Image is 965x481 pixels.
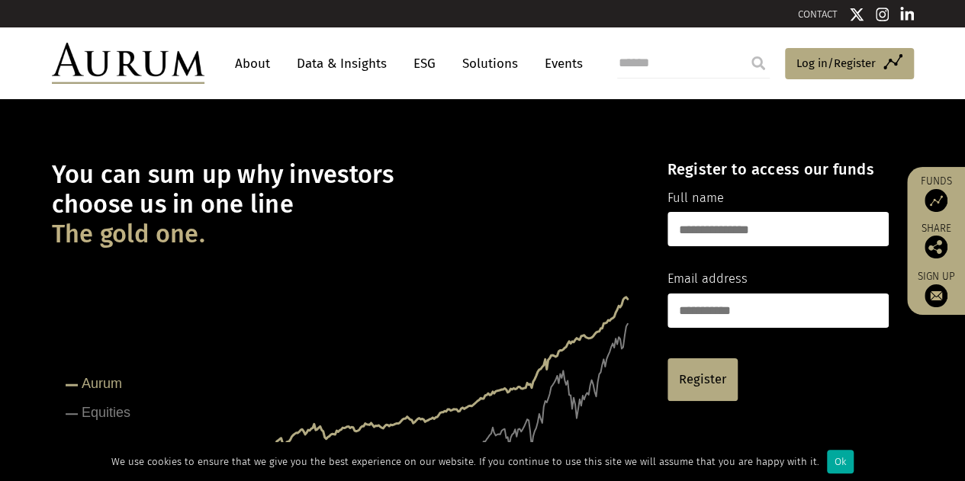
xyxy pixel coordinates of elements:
[82,376,122,391] tspan: Aurum
[900,7,914,22] img: Linkedin icon
[743,48,774,79] input: Submit
[925,236,947,258] img: Share this post
[52,220,205,249] span: The gold one.
[925,284,947,307] img: Sign up to our newsletter
[796,54,876,72] span: Log in/Register
[876,7,889,22] img: Instagram icon
[915,223,957,258] div: Share
[289,50,394,78] a: Data & Insights
[849,7,864,22] img: Twitter icon
[785,48,914,80] a: Log in/Register
[915,270,957,307] a: Sign up
[52,43,204,84] img: Aurum
[455,50,526,78] a: Solutions
[667,160,889,178] h4: Register to access our funds
[667,188,724,208] label: Full name
[925,189,947,212] img: Access Funds
[227,50,278,78] a: About
[798,8,838,20] a: CONTACT
[52,160,641,249] h1: You can sum up why investors choose us in one line
[667,358,738,401] a: Register
[82,405,130,420] tspan: Equities
[915,175,957,212] a: Funds
[827,450,854,473] div: Ok
[406,50,443,78] a: ESG
[667,269,748,289] label: Email address
[537,50,583,78] a: Events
